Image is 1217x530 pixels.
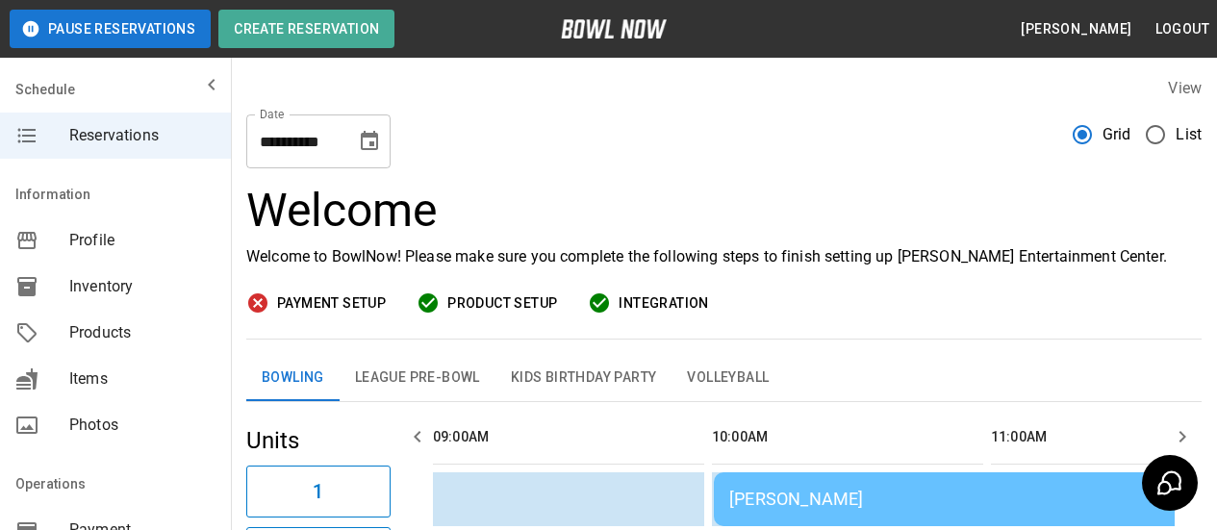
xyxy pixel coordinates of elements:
span: Photos [69,414,216,437]
button: Bowling [246,355,340,401]
p: Welcome to BowlNow! Please make sure you complete the following steps to finish setting up [PERSO... [246,245,1202,268]
span: Payment Setup [277,291,386,315]
button: Choose date, selected date is Sep 14, 2025 [350,122,389,161]
img: logo [561,19,667,38]
label: View [1168,79,1202,97]
th: 10:00AM [712,410,983,465]
h5: Units [246,425,391,456]
span: Profile [69,229,216,252]
button: Volleyball [672,355,784,401]
button: Kids Birthday Party [495,355,672,401]
span: Items [69,367,216,391]
span: List [1176,123,1202,146]
h3: Welcome [246,184,1202,238]
div: inventory tabs [246,355,1202,401]
span: Products [69,321,216,344]
span: Grid [1103,123,1131,146]
button: Create Reservation [218,10,394,48]
button: Pause Reservations [10,10,211,48]
h6: 1 [313,476,323,507]
th: 09:00AM [433,410,704,465]
button: 1 [246,466,391,517]
button: [PERSON_NAME] [1013,12,1139,47]
span: Product Setup [447,291,557,315]
span: Inventory [69,275,216,298]
button: Logout [1148,12,1217,47]
button: League Pre-Bowl [340,355,495,401]
span: Integration [619,291,708,315]
span: Reservations [69,124,216,147]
